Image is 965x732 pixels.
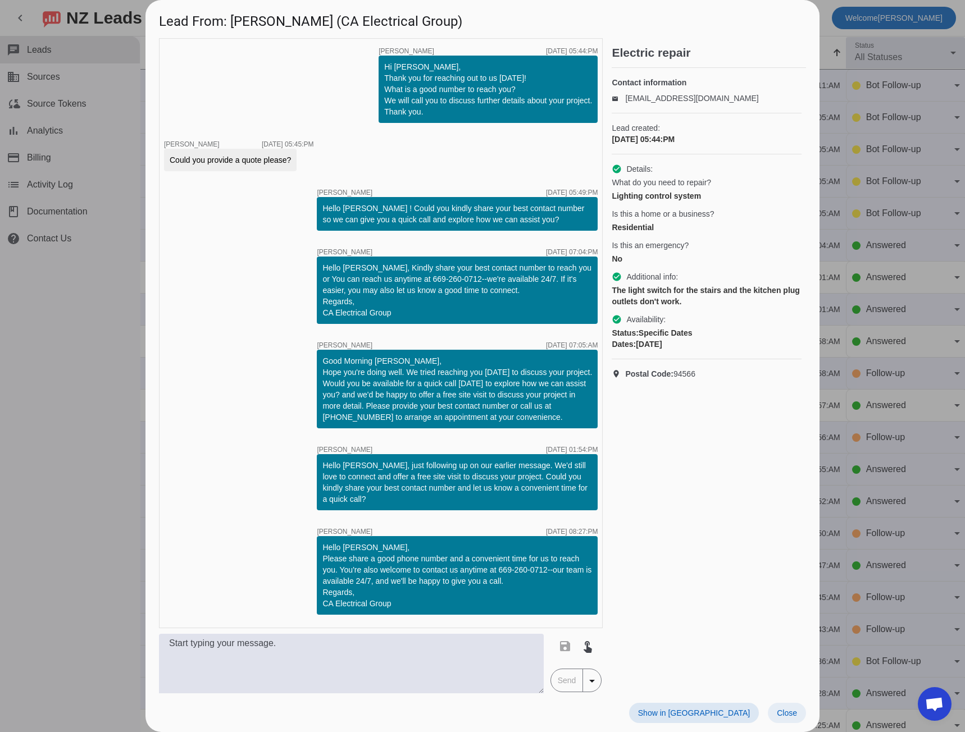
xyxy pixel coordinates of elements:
[317,528,372,535] span: [PERSON_NAME]
[612,47,806,58] h2: Electric repair
[322,460,592,505] div: Hello [PERSON_NAME], just following up on our earlier message. We'd still love to connect and off...
[612,327,802,338] div: Specific Dates
[625,94,758,103] a: [EMAIL_ADDRESS][DOMAIN_NAME]
[317,249,372,255] span: [PERSON_NAME]
[317,446,372,453] span: [PERSON_NAME]
[612,253,802,264] div: No
[612,95,625,101] mat-icon: email
[612,208,714,219] span: Is this a home or a business?
[546,446,598,453] div: [DATE] 01:54:PM
[612,369,625,378] mat-icon: location_on
[384,61,592,117] div: Hi [PERSON_NAME], Thank you for reaching out to us [DATE]! What is a good number to reach you? We...
[629,703,759,723] button: Show in [GEOGRAPHIC_DATA]
[379,48,434,54] span: [PERSON_NAME]
[625,369,673,378] strong: Postal Code:
[546,342,598,349] div: [DATE] 07:05:AM
[612,122,802,134] span: Lead created:
[317,189,372,196] span: [PERSON_NAME]
[170,154,291,166] div: Could you provide a quote please?
[625,368,695,379] span: 94566
[585,674,599,688] mat-icon: arrow_drop_down
[612,134,802,145] div: [DATE] 05:44:PM
[322,355,592,423] div: Good Morning [PERSON_NAME], Hope you're doing well. We tried reaching you [DATE] to discuss your ...
[612,328,638,337] strong: Status:
[581,639,594,653] mat-icon: touch_app
[546,189,598,196] div: [DATE] 05:49:PM
[322,203,592,225] div: Hello [PERSON_NAME] ! Could you kindly share your best contact number so we can give you a quick ...
[612,77,802,88] h4: Contact information
[638,708,750,717] span: Show in [GEOGRAPHIC_DATA]
[626,271,678,282] span: Additional info:
[768,703,806,723] button: Close
[317,342,372,349] span: [PERSON_NAME]
[546,48,598,54] div: [DATE] 05:44:PM
[612,240,689,251] span: Is this an emergency?
[612,285,802,307] div: The light switch for the stairs and the kitchen plug outlets don't work.
[612,340,636,349] strong: Dates:
[612,190,802,202] div: Lighting control system
[626,314,666,325] span: Availability:
[322,262,592,318] div: Hello [PERSON_NAME], Kindly share your best contact number to reach you or You can reach us anyti...
[164,140,220,148] span: [PERSON_NAME]
[626,163,653,175] span: Details:
[322,542,592,609] div: Hello [PERSON_NAME], Please share a good phone number and a convenient time for us to reach you. ...
[918,687,952,721] div: Open chat
[262,141,313,148] div: [DATE] 05:45:PM
[612,164,622,174] mat-icon: check_circle
[612,177,711,188] span: What do you need to repair?
[777,708,797,717] span: Close
[612,314,622,324] mat-icon: check_circle
[612,222,802,233] div: Residential
[612,272,622,282] mat-icon: check_circle
[612,338,802,350] div: [DATE]
[546,528,598,535] div: [DATE] 08:27:PM
[546,249,598,255] div: [DATE] 07:04:PM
